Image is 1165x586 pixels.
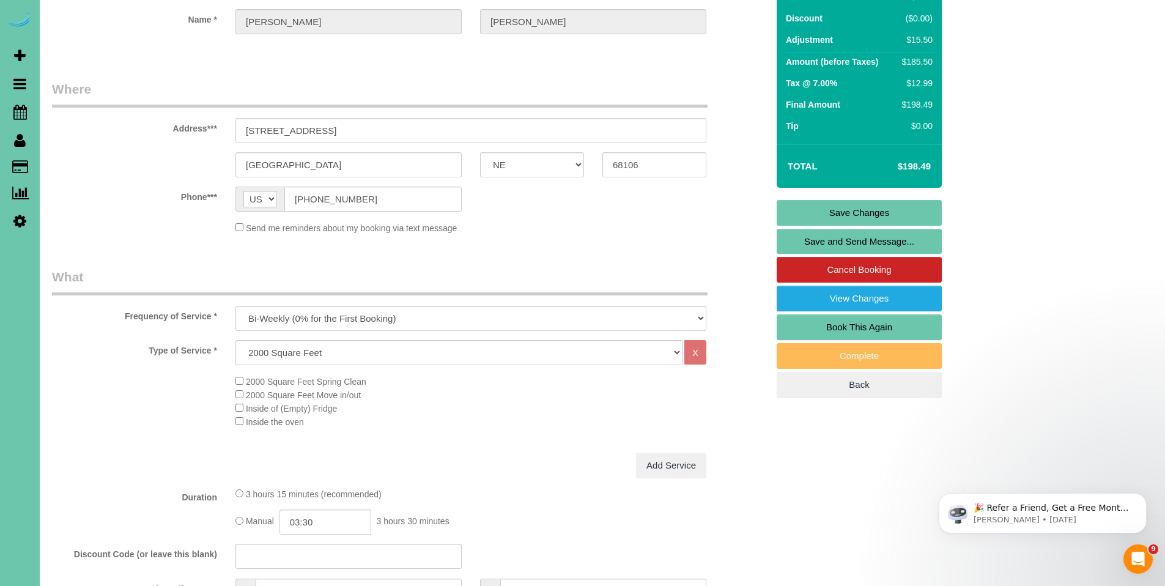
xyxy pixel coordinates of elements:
strong: Total [788,161,818,171]
div: $15.50 [897,34,933,46]
a: Book This Again [777,314,942,340]
span: Inside of (Empty) Fridge [246,404,337,414]
span: Send me reminders about my booking via text message [246,223,457,233]
span: Manual [246,517,274,527]
label: Duration [43,487,226,503]
label: Discount Code (or leave this blank) [43,544,226,560]
a: Back [777,372,942,398]
span: 2000 Square Feet Move in/out [246,390,361,400]
legend: Where [52,80,708,108]
label: Frequency of Service * [43,306,226,322]
div: ($0.00) [897,12,933,24]
span: 3 hours 15 minutes (recommended) [246,489,382,499]
div: $198.49 [897,98,933,111]
img: Automaid Logo [7,12,32,29]
span: 2000 Square Feet Spring Clean [246,377,366,387]
label: Type of Service * [43,340,226,357]
legend: What [52,268,708,295]
div: $12.99 [897,77,933,89]
label: Final Amount [786,98,840,111]
a: View Changes [777,286,942,311]
label: Name * [43,9,226,26]
h4: $198.49 [861,161,931,172]
span: 9 [1148,544,1158,554]
label: Tax @ 7.00% [786,77,837,89]
div: $0.00 [897,120,933,132]
a: Add Service [636,453,706,478]
label: Adjustment [786,34,833,46]
a: Save Changes [777,200,942,226]
span: 3 hours 30 minutes [377,517,449,527]
a: Cancel Booking [777,257,942,283]
label: Amount (before Taxes) [786,56,878,68]
label: Tip [786,120,799,132]
span: Inside the oven [246,417,304,427]
label: Discount [786,12,823,24]
div: $185.50 [897,56,933,68]
iframe: Intercom live chat [1123,544,1153,574]
a: Save and Send Message... [777,229,942,254]
iframe: Intercom notifications message [920,467,1165,553]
